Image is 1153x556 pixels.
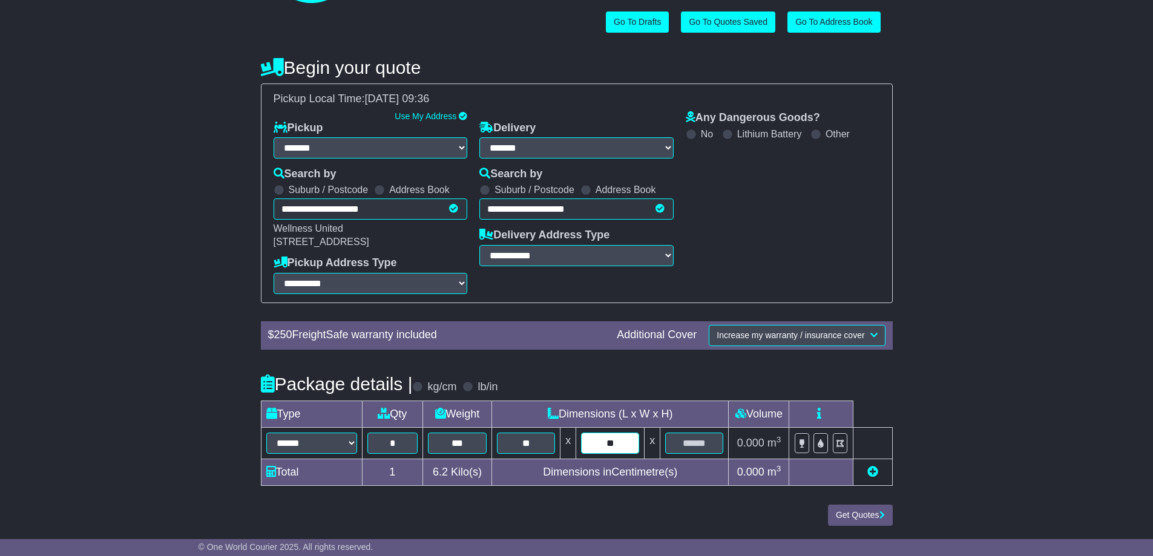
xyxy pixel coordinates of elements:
[262,329,611,342] div: $ FreightSafe warranty included
[261,459,362,485] td: Total
[767,466,781,478] span: m
[611,329,703,342] div: Additional Cover
[261,57,893,77] h4: Begin your quote
[274,168,337,181] label: Search by
[274,329,292,341] span: 250
[596,184,656,195] label: Address Book
[289,184,369,195] label: Suburb / Postcode
[606,11,669,33] a: Go To Drafts
[681,11,775,33] a: Go To Quotes Saved
[427,381,456,394] label: kg/cm
[491,401,728,427] td: Dimensions (L x W x H)
[826,128,850,140] label: Other
[261,374,413,394] h4: Package details |
[717,330,864,340] span: Increase my warranty / insurance cover
[729,401,789,427] td: Volume
[274,223,343,234] span: Wellness United
[479,168,542,181] label: Search by
[701,128,713,140] label: No
[478,381,498,394] label: lb/in
[433,466,448,478] span: 6.2
[395,111,456,121] a: Use My Address
[494,184,574,195] label: Suburb / Postcode
[777,435,781,444] sup: 3
[422,401,491,427] td: Weight
[274,122,323,135] label: Pickup
[686,111,820,125] label: Any Dangerous Goods?
[362,401,422,427] td: Qty
[560,427,576,459] td: x
[737,128,802,140] label: Lithium Battery
[777,464,781,473] sup: 3
[767,437,781,449] span: m
[645,427,660,459] td: x
[389,184,450,195] label: Address Book
[268,93,886,106] div: Pickup Local Time:
[362,459,422,485] td: 1
[787,11,880,33] a: Go To Address Book
[274,237,369,247] span: [STREET_ADDRESS]
[867,466,878,478] a: Add new item
[491,459,728,485] td: Dimensions in Centimetre(s)
[709,325,885,346] button: Increase my warranty / insurance cover
[274,257,397,270] label: Pickup Address Type
[737,437,764,449] span: 0.000
[422,459,491,485] td: Kilo(s)
[479,229,609,242] label: Delivery Address Type
[737,466,764,478] span: 0.000
[365,93,430,105] span: [DATE] 09:36
[199,542,373,552] span: © One World Courier 2025. All rights reserved.
[828,505,893,526] button: Get Quotes
[261,401,362,427] td: Type
[479,122,536,135] label: Delivery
